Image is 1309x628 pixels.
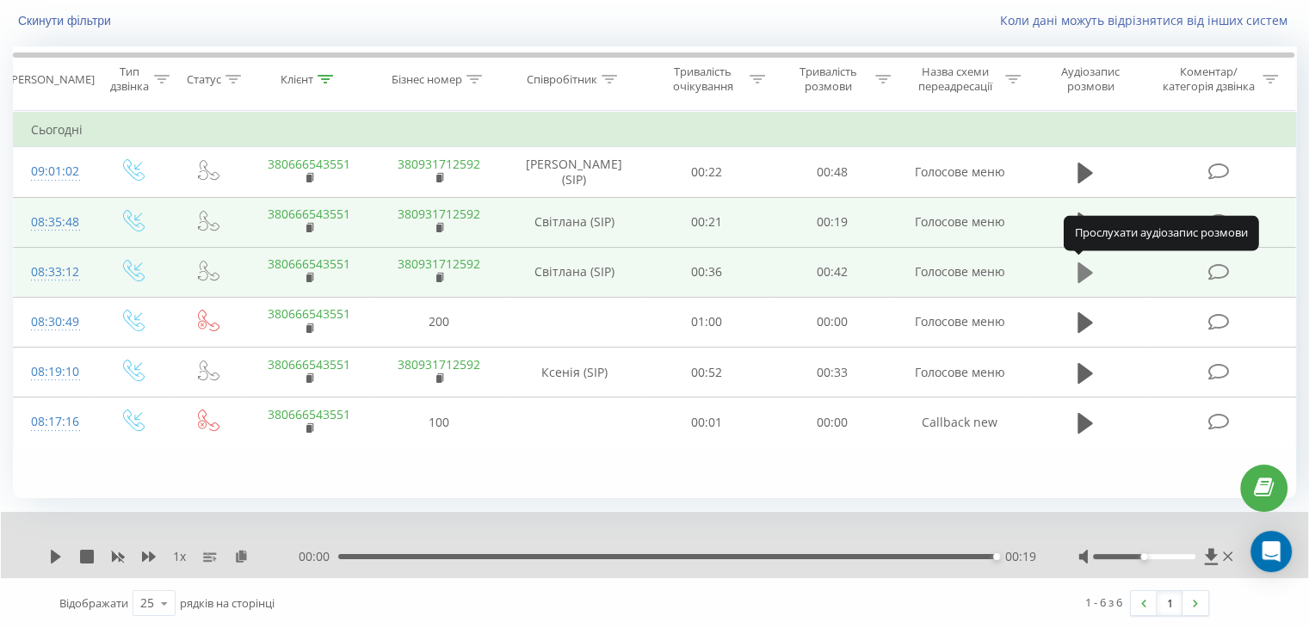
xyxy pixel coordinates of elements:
div: 1 - 6 з 6 [1085,594,1122,611]
td: Голосове меню [894,297,1024,347]
td: Голосове меню [894,197,1024,247]
td: Голосове меню [894,147,1024,197]
td: [PERSON_NAME] (SIP) [504,147,645,197]
div: Співробітник [527,72,597,87]
div: Коментар/категорія дзвінка [1158,65,1258,94]
td: 100 [374,397,503,447]
div: 08:35:48 [31,206,77,239]
td: 00:00 [769,397,894,447]
div: 25 [140,594,154,612]
a: 380931712592 [398,256,480,272]
span: рядків на сторінці [180,595,275,611]
a: 380666543551 [268,356,350,372]
div: Accessibility label [993,553,1000,560]
td: 00:48 [769,147,894,197]
a: 380666543551 [268,206,350,222]
div: Тип дзвінка [108,65,149,94]
td: Сьогодні [14,113,1296,147]
div: Статус [187,72,221,87]
span: 00:19 [1004,548,1035,565]
a: 1 [1157,591,1182,615]
a: 380666543551 [268,406,350,422]
td: 00:19 [769,197,894,247]
td: 00:00 [769,297,894,347]
div: [PERSON_NAME] [8,72,95,87]
td: Голосове меню [894,247,1024,297]
a: 380666543551 [268,156,350,172]
td: Голосове меню [894,348,1024,397]
div: 08:30:49 [31,305,77,339]
div: Accessibility label [1140,553,1147,560]
td: 00:21 [645,197,769,247]
a: 380666543551 [268,305,350,322]
td: Світлана (SIP) [504,247,645,297]
div: 08:17:16 [31,405,77,439]
div: 08:33:12 [31,256,77,289]
a: Коли дані можуть відрізнятися вiд інших систем [1000,12,1296,28]
div: Open Intercom Messenger [1250,531,1292,572]
div: Тривалість очікування [660,65,746,94]
a: 380931712592 [398,356,480,372]
td: Callback new [894,397,1024,447]
span: 1 x [173,548,186,565]
td: 00:01 [645,397,769,447]
span: Відображати [59,595,128,611]
td: 01:00 [645,297,769,347]
td: 00:22 [645,147,769,197]
div: Прослухати аудіозапис розмови [1064,216,1259,250]
span: 00:00 [299,548,338,565]
div: Назва схеми переадресації [911,65,1001,94]
a: 380931712592 [398,156,480,172]
td: 00:36 [645,247,769,297]
td: 00:52 [645,348,769,397]
td: 00:33 [769,348,894,397]
div: Клієнт [281,72,313,87]
td: Ксенія (SIP) [504,348,645,397]
div: 09:01:02 [31,155,77,188]
td: 200 [374,297,503,347]
a: 380931712592 [398,206,480,222]
div: Бізнес номер [392,72,462,87]
button: Скинути фільтри [13,13,120,28]
td: 00:42 [769,247,894,297]
a: 380666543551 [268,256,350,272]
div: Аудіозапис розмови [1040,65,1141,94]
td: Світлана (SIP) [504,197,645,247]
div: 08:19:10 [31,355,77,389]
div: Тривалість розмови [785,65,871,94]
